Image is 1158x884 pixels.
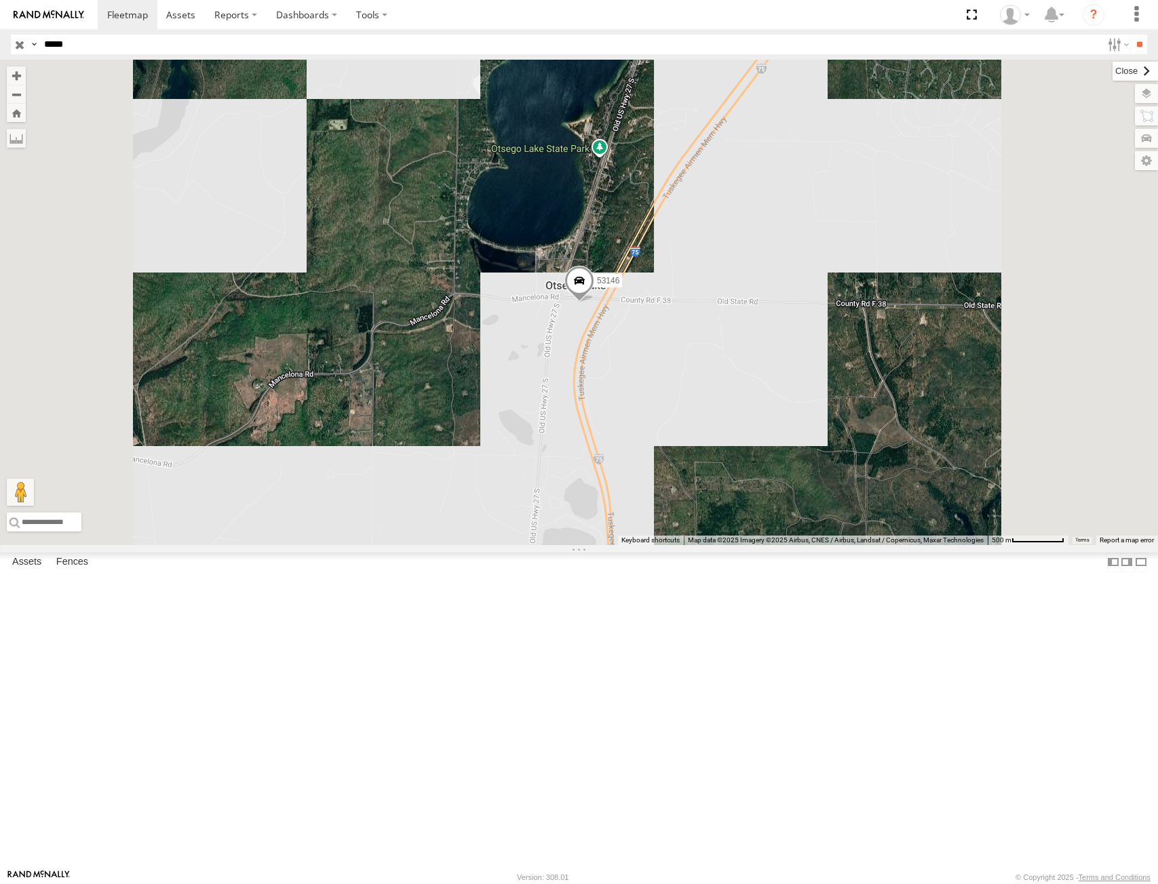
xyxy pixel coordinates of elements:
[7,870,70,884] a: Visit our Website
[1016,873,1151,881] div: © Copyright 2025 -
[1106,552,1120,572] label: Dock Summary Table to the Left
[1134,552,1148,572] label: Hide Summary Table
[988,536,1068,545] button: Map Scale: 500 m per 74 pixels
[5,552,48,571] label: Assets
[1102,35,1132,54] label: Search Filter Options
[621,536,680,545] button: Keyboard shortcuts
[7,104,26,122] button: Zoom Home
[1100,536,1154,544] a: Report a map error
[596,276,619,285] span: 53146
[50,552,95,571] label: Fences
[688,536,984,544] span: Map data ©2025 Imagery ©2025 Airbus, CNES / Airbus, Landsat / Copernicus, Maxar Technologies
[1075,538,1089,543] a: Terms (opens in new tab)
[992,536,1011,544] span: 500 m
[7,129,26,148] label: Measure
[7,85,26,104] button: Zoom out
[1083,4,1104,26] i: ?
[28,35,39,54] label: Search Query
[1135,151,1158,170] label: Map Settings
[995,5,1035,25] div: Miky Transport
[1079,873,1151,881] a: Terms and Conditions
[517,873,568,881] div: Version: 308.01
[1120,552,1134,572] label: Dock Summary Table to the Right
[14,10,84,20] img: rand-logo.svg
[7,479,34,506] button: Drag Pegman onto the map to open Street View
[7,66,26,85] button: Zoom in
